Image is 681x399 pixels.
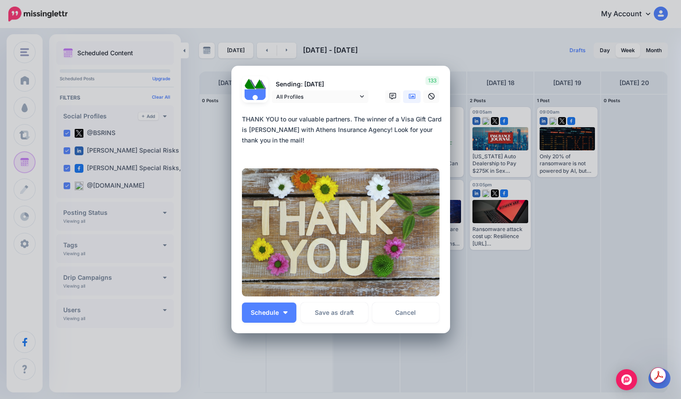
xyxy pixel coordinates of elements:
img: 379531_475505335829751_837246864_n-bsa122537.jpg [245,79,255,89]
button: Schedule [242,303,296,323]
div: THANK YOU to our valuable partners. The winner of a Visa Gift Card is [PERSON_NAME] with Athens I... [242,114,444,146]
span: Schedule [251,310,279,316]
img: 29FG0OHS2VZ3KAIETKEE1RX725Z8LV80.jpg [242,168,440,296]
div: Open Intercom Messenger [616,369,637,390]
img: arrow-down-white.png [283,311,288,314]
button: Save as draft [301,303,368,323]
span: All Profiles [276,92,358,101]
img: user_default_image.png [245,89,266,110]
a: All Profiles [272,90,368,103]
a: Cancel [372,303,440,323]
p: Sending: [DATE] [272,79,368,89]
img: 1Q3z5d12-75797.jpg [255,79,266,89]
span: 133 [425,76,439,85]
